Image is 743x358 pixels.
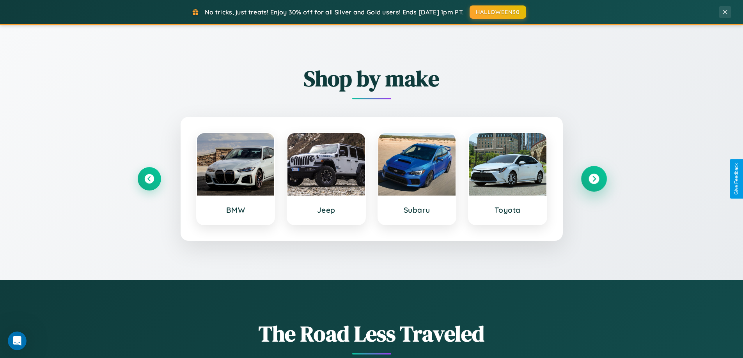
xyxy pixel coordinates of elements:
div: Give Feedback [734,163,739,195]
h3: Subaru [386,205,448,215]
h3: BMW [205,205,267,215]
h2: Shop by make [138,63,606,93]
iframe: Intercom live chat [8,332,27,350]
h3: Toyota [477,205,539,215]
button: HALLOWEEN30 [470,5,526,19]
span: No tricks, just treats! Enjoy 30% off for all Silver and Gold users! Ends [DATE] 1pm PT. [205,8,464,16]
h1: The Road Less Traveled [138,319,606,349]
h3: Jeep [295,205,357,215]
